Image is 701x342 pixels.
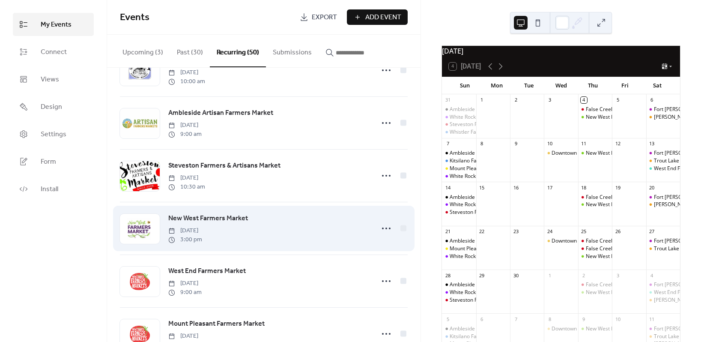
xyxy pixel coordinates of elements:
[586,289,650,296] div: New West Farmers Market
[479,228,485,235] div: 22
[450,194,515,201] div: Ambleside Farmers Market
[13,40,94,63] a: Connect
[442,194,476,201] div: Ambleside Farmers Market
[450,121,539,128] div: Steveston Farmers & Artisans Market
[546,97,553,103] div: 3
[649,184,655,191] div: 20
[41,129,66,140] span: Settings
[586,245,653,252] div: False Creek Farmers Market
[442,253,476,260] div: White Rock Farmers Market
[444,316,451,322] div: 5
[116,35,170,66] button: Upcoming (3)
[614,228,621,235] div: 26
[578,150,612,157] div: New West Farmers Market
[442,237,476,245] div: Ambleside Farmers Market
[442,106,476,113] div: Ambleside Farmers Market
[614,141,621,147] div: 12
[649,141,655,147] div: 13
[266,35,319,66] button: Submissions
[479,184,485,191] div: 15
[168,266,246,276] span: West End Farmers Market
[578,106,612,113] div: False Creek Farmers Market
[578,237,612,245] div: False Creek Farmers Market
[581,316,587,322] div: 9
[646,333,680,340] div: Trout Lake Farmers Market
[578,245,612,252] div: False Creek Farmers Market
[513,272,519,279] div: 30
[168,68,205,77] span: [DATE]
[168,121,202,130] span: [DATE]
[581,141,587,147] div: 11
[513,141,519,147] div: 9
[168,319,265,329] span: Mount Pleasant Farmers Market
[479,97,485,103] div: 1
[41,20,72,30] span: My Events
[586,281,653,288] div: False Creek Farmers Market
[544,237,578,245] div: Downtown Farmers Market
[586,194,653,201] div: False Creek Farmers Market
[442,114,476,121] div: White Rock Farmers Market
[450,245,527,252] div: Mount Pleasant Farmers Market
[168,160,280,171] a: Steveston Farmers & Artisans Market
[544,325,578,333] div: Downtown Farmers Market
[442,150,476,157] div: Ambleside Farmers Market
[513,316,519,322] div: 7
[586,325,650,333] div: New West Farmers Market
[450,297,539,304] div: Steveston Farmers & Artisans Market
[649,316,655,322] div: 11
[450,201,516,208] div: White Rock Farmers Market
[578,281,612,288] div: False Creek Farmers Market
[552,237,617,245] div: Downtown Farmers Market
[450,253,516,260] div: White Rock Farmers Market
[513,97,519,103] div: 2
[442,297,476,304] div: Steveston Farmers & Artisans Market
[312,12,337,23] span: Export
[450,281,515,288] div: Ambleside Farmers Market
[442,46,680,56] div: [DATE]
[442,325,476,333] div: Ambleside Farmers Market
[614,184,621,191] div: 19
[646,165,680,172] div: West End Farmers Market
[168,266,246,277] a: West End Farmers Market
[442,281,476,288] div: Ambleside Farmers Market
[168,108,273,119] a: Ambleside Artisan Farmers Market
[646,201,680,208] div: Riley Park Farmers Market
[168,77,205,86] span: 10:00 am
[293,9,343,25] a: Export
[649,272,655,279] div: 4
[581,272,587,279] div: 2
[120,8,149,27] span: Events
[13,123,94,146] a: Settings
[442,121,476,128] div: Steveston Farmers & Artisans Market
[450,325,515,333] div: Ambleside Farmers Market
[347,9,408,25] a: Add Event
[13,177,94,201] a: Install
[586,150,650,157] div: New West Farmers Market
[586,201,650,208] div: New West Farmers Market
[581,97,587,103] div: 4
[442,245,476,252] div: Mount Pleasant Farmers Market
[614,316,621,322] div: 10
[41,75,59,85] span: Views
[479,316,485,322] div: 6
[546,228,553,235] div: 24
[450,129,509,136] div: Whistler Farmers Market
[586,237,653,245] div: False Creek Farmers Market
[168,183,205,192] span: 10:30 am
[578,289,612,296] div: New West Farmers Market
[365,12,401,23] span: Add Event
[13,150,94,173] a: Form
[545,77,577,94] div: Wed
[442,289,476,296] div: White Rock Farmers Market
[546,316,553,322] div: 8
[442,157,476,165] div: Kitsilano Farmers Market
[450,333,510,340] div: Kitsilano Farmers Market
[578,114,612,121] div: New West Farmers Market
[578,325,612,333] div: New West Farmers Market
[614,97,621,103] div: 5
[13,68,94,91] a: Views
[168,213,248,224] a: New West Farmers Market
[450,173,516,180] div: White Rock Farmers Market
[444,272,451,279] div: 28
